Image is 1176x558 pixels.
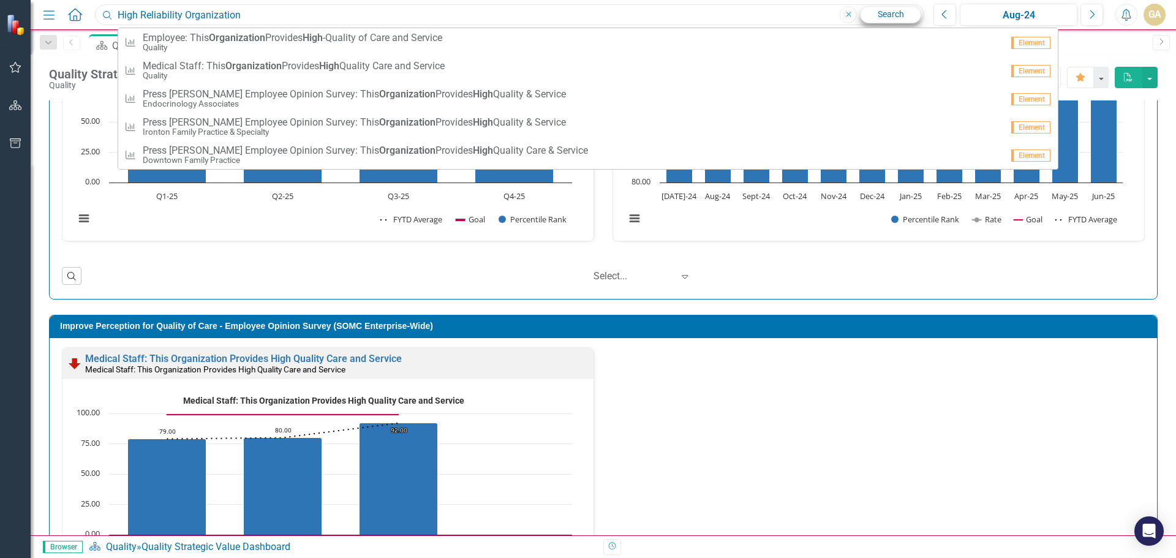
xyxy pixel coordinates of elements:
img: ClearPoint Strategy [6,13,28,35]
strong: High [473,88,493,100]
button: Show Percentile Rank [499,214,567,225]
path: May-25, 94.7. Percentile Rank. [1052,93,1079,183]
a: Quality [106,541,137,552]
text: Medical Staff: This Organization Provides High Quality Care and Service [183,396,464,405]
text: 25.00 [81,498,100,509]
small: Quality [143,71,445,80]
div: » [89,540,594,554]
a: Search [860,6,921,23]
strong: Organization [209,32,265,43]
button: View chart menu, Safe Medication Administration (BCMA - Bar Code Medication Administration) [75,210,92,227]
g: Percentile Rank, series 1 of 4. Bar series with 12 bars. [666,93,1117,183]
g: Goal, series 3 of 3. Line with 4 data points. [165,412,401,417]
span: Press [PERSON_NAME] Employee Opinion Survey: This Provides Quality & Service [143,89,566,100]
button: GA [1144,4,1166,26]
svg: Interactive chart [69,39,578,238]
a: Press [PERSON_NAME] Employee Opinion Survey: ThisOrganizationProvidesHighQuality Care & ServiceDo... [118,141,1058,169]
g: Percentile Rank, series 2 of 3. Bar series with 4 bars. [128,413,515,535]
strong: High [303,32,323,43]
strong: Organization [379,88,435,100]
text: 92.00 [391,426,407,434]
text: Q3-25 [388,190,409,202]
text: May-25 [1052,190,1078,202]
small: Ironton Family Practice & Specialty [143,127,566,137]
text: Mar-25 [975,190,1001,202]
strong: High [473,116,493,128]
text: 0.00 [85,528,100,539]
text: Jan-25 [899,190,922,202]
text: 75.00 [81,437,100,448]
path: FY2024, 80. Percentile Rank. [244,437,322,535]
div: Open Intercom Messenger [1134,516,1164,546]
text: Q4-25 [503,190,525,202]
input: Search ClearPoint... [95,4,924,26]
small: Medical Staff: This Organization Provides High Quality Care and Service [85,364,345,374]
text: Nov-24 [821,190,847,202]
text: 80.00 [631,176,650,187]
button: Show FYTD Average [1055,214,1118,225]
span: Element [1011,121,1050,134]
a: Press [PERSON_NAME] Employee Opinion Survey: ThisOrganizationProvidesHighQuality & ServiceIronton... [118,113,1058,141]
small: Quality [143,43,442,52]
small: Downtown Family Practice [143,156,588,165]
text: Jun-25 [1091,190,1115,202]
div: Quality Strategic Value Dashboard [112,38,208,53]
text: Q1-25 [156,190,178,202]
button: Show Percentile Rank [891,214,960,225]
small: Endocrinology Associates [143,99,566,108]
text: 80.00 [275,426,292,434]
span: Element [1011,149,1050,162]
text: 0.00 [85,176,100,187]
button: Aug-24 [960,4,1077,26]
strong: High [473,145,493,156]
strong: High [319,60,339,72]
div: Quality [49,81,236,90]
strong: Organization [379,145,435,156]
div: Safe Medication Administration (BCMA - Bar Code Medication Administration). Highcharts interactiv... [69,39,587,238]
span: Element [1011,37,1050,49]
img: Below Plan [67,356,82,371]
span: Medical Staff: This Provides Quality Care and Service [143,61,445,72]
span: Press [PERSON_NAME] Employee Opinion Survey: This Provides Quality & Service [143,117,566,128]
button: Show Rate [972,214,1001,225]
div: Aug-24 [964,8,1073,23]
a: Press [PERSON_NAME] Employee Opinion Survey: ThisOrganizationProvidesHighQuality & ServiceEndocri... [118,85,1058,113]
button: Show Goal [1014,214,1042,225]
button: View chart menu, eRx: Electronic Prescribing [626,210,643,227]
text: [DATE]-24 [661,190,697,202]
path: FY2025, 92. Percentile Rank. [360,423,438,535]
a: Medical Staff: This Organization Provides High Quality Care and Service [85,353,402,364]
path: Jun-25, 94.7. Percentile Rank. [1091,93,1117,183]
text: Oct-24 [783,190,807,202]
text: 50.00 [81,115,100,126]
span: Press [PERSON_NAME] Employee Opinion Survey: This Provides Quality Care & Service [143,145,588,156]
span: Browser [43,541,83,553]
text: 79.00 [159,427,176,435]
text: Aug-24 [705,190,731,202]
path: FY2023, 79. Percentile Rank. [128,439,206,535]
text: Q2-25 [272,190,293,202]
text: 50.00 [81,467,100,478]
div: Quality Strategic Value Dashboard [141,541,290,552]
strong: Organization [225,60,282,72]
strong: Organization [379,116,435,128]
text: 25.00 [81,146,100,157]
button: Show Goal [456,214,485,225]
a: Medical Staff: ThisOrganizationProvidesHighQuality Care and ServiceQualityElement [118,56,1058,85]
text: Sept-24 [742,190,771,202]
text: Feb-25 [937,190,962,202]
a: Employee: ThisOrganizationProvidesHigh-Quality of Care and ServiceQualityElement [118,28,1058,56]
div: Quality Strategic Value Dashboard [49,67,236,81]
button: Show FYTD Average [380,214,443,225]
text: Dec-24 [860,190,885,202]
span: Employee: This Provides -Quality of Care and Service [143,32,442,43]
span: Element [1011,65,1050,77]
text: Apr-25 [1014,190,1038,202]
text: 100.00 [77,407,100,418]
span: Element [1011,93,1050,105]
h3: Improve Perception for Quality of Care - Employee Opinion Survey (SOMC Enterprise-Wide) [60,322,1151,331]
